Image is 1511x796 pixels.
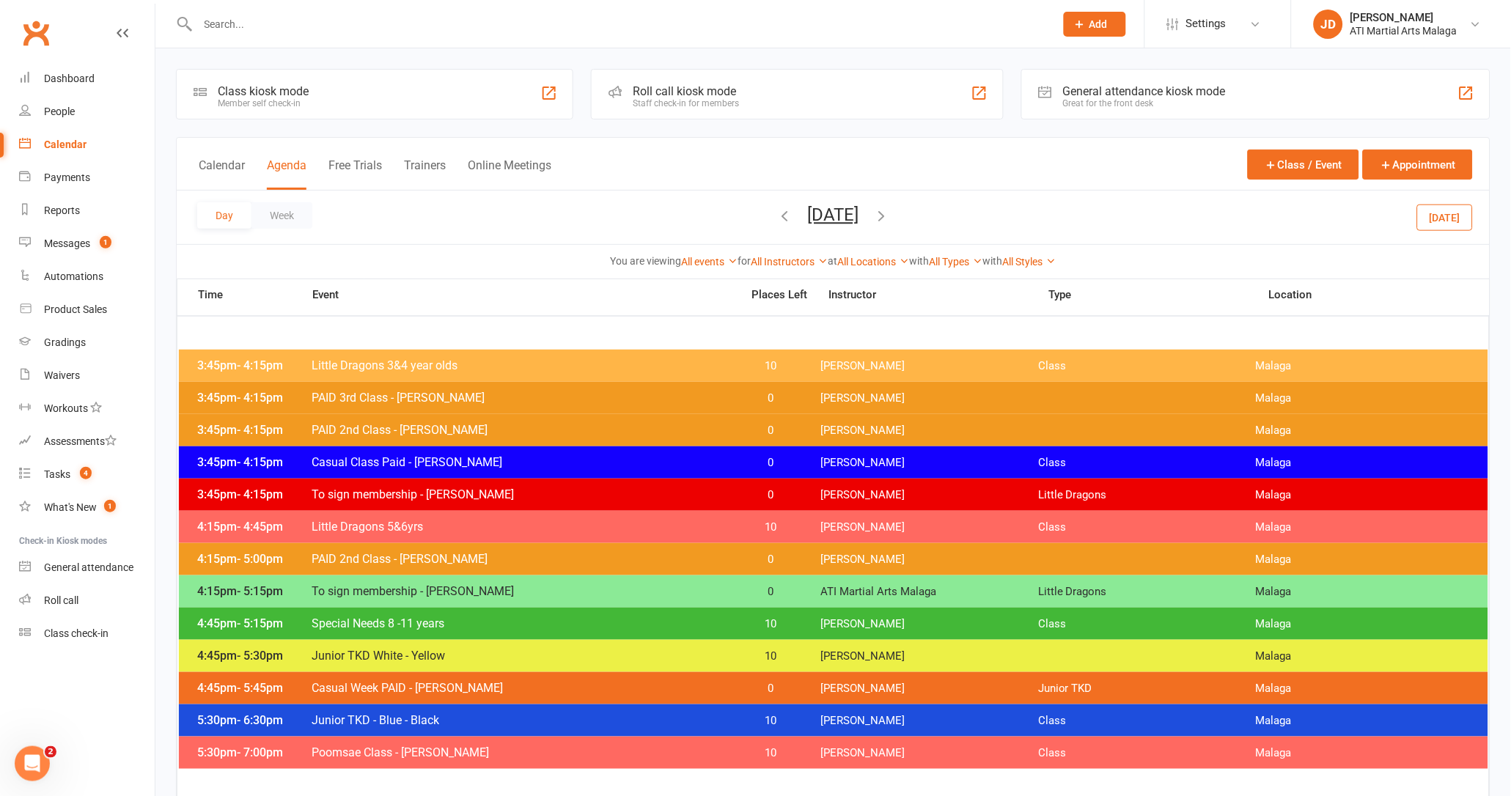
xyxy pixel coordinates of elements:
[195,288,312,306] span: Time
[1003,256,1056,268] a: All Styles
[104,500,116,512] span: 1
[19,326,155,359] a: Gradings
[311,616,732,630] span: Special Needs 8 -11 years
[1038,456,1256,470] span: Class
[44,627,109,639] div: Class check-in
[194,616,311,630] span: 4:45pm
[237,423,283,437] span: - 4:15pm
[820,682,1038,696] span: [PERSON_NAME]
[199,158,245,190] button: Calendar
[44,435,117,447] div: Assessments
[80,467,92,479] span: 4
[311,584,732,598] span: To sign membership - [PERSON_NAME]
[1038,617,1256,631] span: Class
[1248,150,1359,180] button: Class / Event
[820,585,1038,599] span: ATI Martial Arts Malaga
[1256,746,1474,760] span: Malaga
[1269,290,1489,301] span: Location
[44,73,95,84] div: Dashboard
[19,584,155,617] a: Roll call
[44,270,103,282] div: Automations
[100,236,111,248] span: 1
[1256,456,1474,470] span: Malaga
[251,202,312,229] button: Week
[19,227,155,260] a: Messages 1
[633,84,739,98] div: Roll call kiosk mode
[820,391,1038,405] span: [PERSON_NAME]
[1256,359,1474,373] span: Malaga
[738,255,751,267] strong: for
[1363,150,1473,180] button: Appointment
[218,98,309,108] div: Member self check-in
[732,391,809,405] span: 0
[194,455,311,469] span: 3:45pm
[808,204,859,225] button: [DATE]
[237,520,283,534] span: - 4:45pm
[633,98,739,108] div: Staff check-in for members
[19,617,155,650] a: Class kiosk mode
[1256,553,1474,567] span: Malaga
[1063,84,1226,98] div: General attendance kiosk mode
[237,681,283,695] span: - 5:45pm
[682,256,738,268] a: All events
[1038,520,1256,534] span: Class
[1350,24,1457,37] div: ATI Martial Arts Malaga
[194,391,311,405] span: 3:45pm
[19,128,155,161] a: Calendar
[1186,7,1227,40] span: Settings
[237,487,283,501] span: - 4:15pm
[732,649,809,663] span: 10
[194,584,311,598] span: 4:15pm
[732,746,809,760] span: 10
[838,256,910,268] a: All Locations
[820,617,1038,631] span: [PERSON_NAME]
[311,713,732,727] span: Junior TKD - Blue - Black
[1038,746,1256,760] span: Class
[237,391,283,405] span: - 4:15pm
[18,15,54,51] a: Clubworx
[829,290,1049,301] span: Instructor
[732,359,809,373] span: 10
[44,594,78,606] div: Roll call
[732,520,809,534] span: 10
[19,260,155,293] a: Automations
[1350,11,1457,24] div: [PERSON_NAME]
[237,455,283,469] span: - 4:15pm
[732,682,809,696] span: 0
[44,336,86,348] div: Gradings
[820,520,1038,534] span: [PERSON_NAME]
[311,745,732,759] span: Poomsae Class - [PERSON_NAME]
[930,256,983,268] a: All Types
[404,158,446,190] button: Trainers
[1256,617,1474,631] span: Malaga
[751,256,828,268] a: All Instructors
[194,14,1045,34] input: Search...
[828,255,838,267] strong: at
[44,369,80,381] div: Waivers
[194,649,311,663] span: 4:45pm
[311,358,732,372] span: Little Dragons 3&4 year olds
[1038,714,1256,728] span: Class
[44,106,75,117] div: People
[19,95,155,128] a: People
[820,488,1038,502] span: [PERSON_NAME]
[45,746,56,758] span: 2
[1038,488,1256,502] span: Little Dragons
[732,714,809,728] span: 10
[237,616,283,630] span: - 5:15pm
[611,255,682,267] strong: You are viewing
[732,456,809,470] span: 0
[237,649,283,663] span: - 5:30pm
[1256,585,1474,599] span: Malaga
[468,158,551,190] button: Online Meetings
[44,501,97,513] div: What's New
[732,585,809,599] span: 0
[820,424,1038,438] span: [PERSON_NAME]
[218,84,309,98] div: Class kiosk mode
[194,552,311,566] span: 4:15pm
[820,456,1038,470] span: [PERSON_NAME]
[1256,488,1474,502] span: Malaga
[237,713,283,727] span: - 6:30pm
[44,237,90,249] div: Messages
[328,158,382,190] button: Free Trials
